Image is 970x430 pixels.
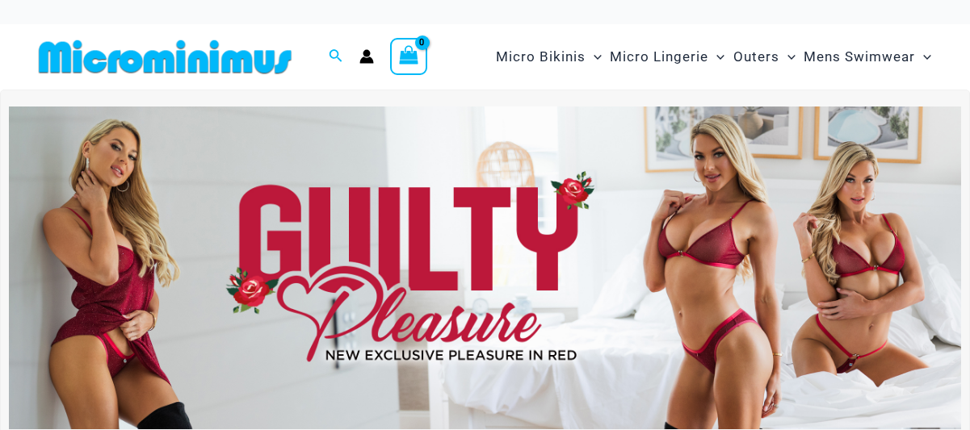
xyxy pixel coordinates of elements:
span: Menu Toggle [708,36,724,77]
a: Account icon link [359,49,374,64]
a: Micro BikinisMenu ToggleMenu Toggle [492,32,606,81]
img: Guilty Pleasures Red Lingerie [9,106,961,430]
a: OutersMenu ToggleMenu Toggle [729,32,800,81]
span: Micro Bikinis [496,36,586,77]
nav: Site Navigation [489,30,938,84]
span: Menu Toggle [915,36,931,77]
a: Search icon link [329,47,343,67]
span: Menu Toggle [586,36,602,77]
a: Micro LingerieMenu ToggleMenu Toggle [606,32,729,81]
a: Mens SwimwearMenu ToggleMenu Toggle [800,32,935,81]
img: MM SHOP LOGO FLAT [32,39,298,75]
span: Outers [733,36,779,77]
a: View Shopping Cart, empty [390,38,427,75]
span: Mens Swimwear [804,36,915,77]
span: Micro Lingerie [610,36,708,77]
span: Menu Toggle [779,36,796,77]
